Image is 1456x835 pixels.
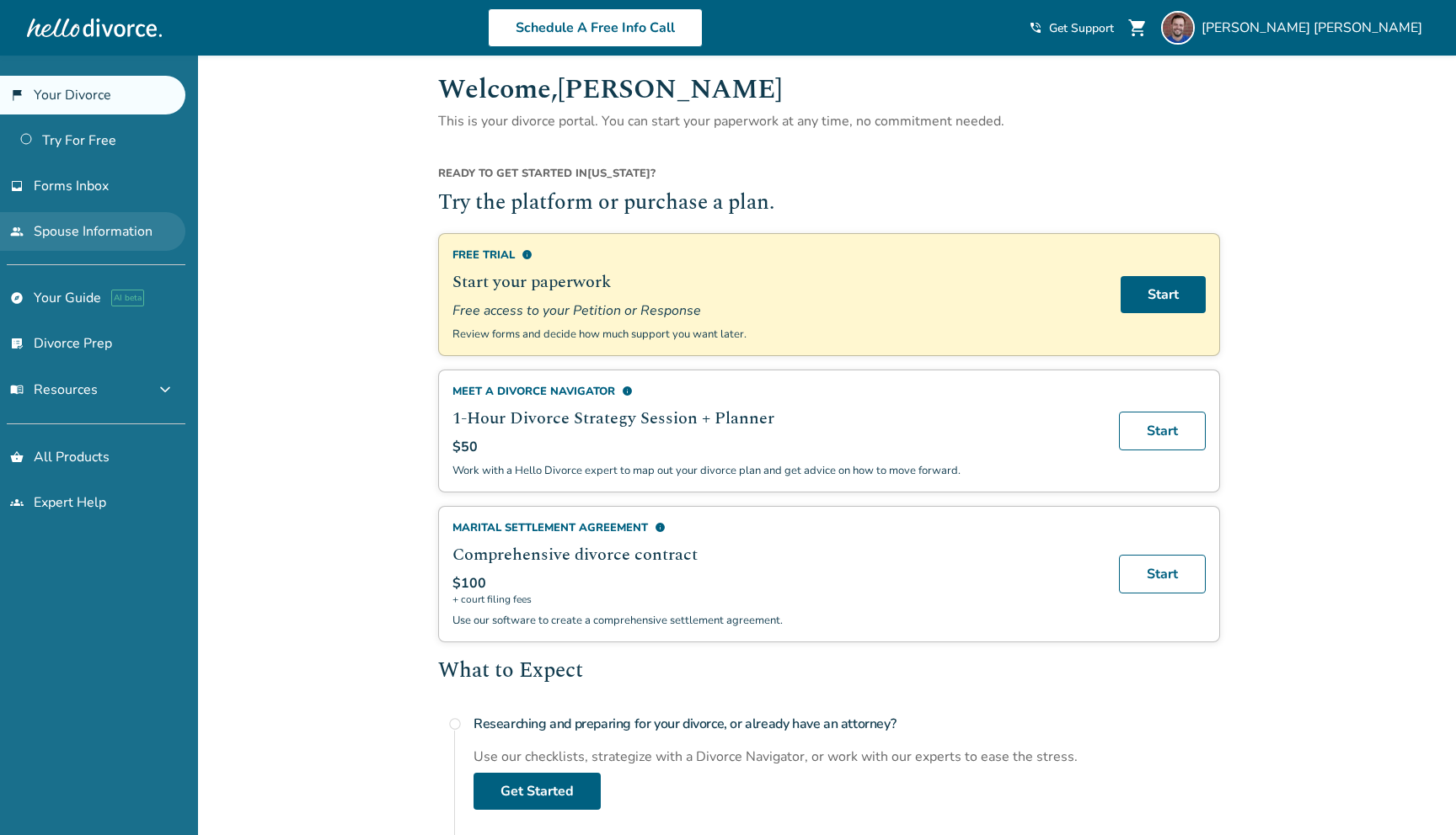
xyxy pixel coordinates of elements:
div: Marital Settlement Agreement [452,520,1099,535]
span: phone_in_talk [1029,21,1042,35]
div: Use our checklists, strategize with a Divorce Navigator, or work with our experts to ease the str... [474,747,1220,766]
p: Use our software to create a comprehensive settlement agreement. [452,613,1099,628]
span: [PERSON_NAME] [PERSON_NAME] [1202,19,1429,37]
span: info [522,249,533,260]
span: expand_more [155,380,175,400]
span: flag_2 [10,88,24,102]
h1: Welcome, [PERSON_NAME] [438,69,1220,110]
h4: Researching and preparing for your divorce, or already have an attorney? [474,707,1220,741]
p: Work with a Hello Divorce expert to map out your divorce plan and get advice on how to move forward. [452,463,1099,478]
a: Start [1119,412,1206,450]
span: info [622,386,633,396]
span: radio_button_unchecked [448,717,462,731]
a: Get Started [474,773,601,810]
span: Get Support [1049,20,1114,36]
span: shopping_basket [10,450,24,464]
span: shopping_cart [1127,18,1148,38]
span: list_alt_check [10,337,24,350]
h2: Comprehensive divorce contract [452,542,1099,567]
span: + court filing fees [452,593,1099,606]
span: inbox [10,179,24,193]
a: phone_in_talkGet Support [1029,20,1114,36]
span: Ready to get started in [438,166,587,181]
p: Review forms and decide how much support you want later. [452,327,1100,342]
span: info [655,522,666,533]
span: Free access to your Petition or Response [452,301,1100,320]
a: Schedule A Free Info Call [488,8,703,47]
span: $50 [452,438,478,456]
span: $100 [452,574,486,593]
span: explore [10,291,24,305]
span: Resources [10,380,98,399]
div: Free Trial [452,247,1100,263]
p: This is your divorce portal. You can start your paperwork at any time, no commitment needed. [438,110,1220,132]
div: Meet a divorce navigator [452,384,1099,399]
h2: What to Expect [438,656,1220,688]
a: Start [1119,555,1206,593]
span: AI beta [111,290,144,306]
span: menu_book [10,383,24,396]
div: [US_STATE] ? [438,166,1220,188]
iframe: Chat Widget [1372,754,1456,835]
h2: 1-Hour Divorce Strategy Session + Planner [452,406,1099,431]
a: Start [1121,276,1206,313]
span: people [10,225,24,238]
span: Forms Inbox [34,177,109,195]
h2: Start your paperwork [452,269,1100,295]
img: Jan-Felix Desroches [1161,11,1195,45]
h2: Try the platform or purchase a plan. [438,188,1220,220]
span: groups [10,496,24,509]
